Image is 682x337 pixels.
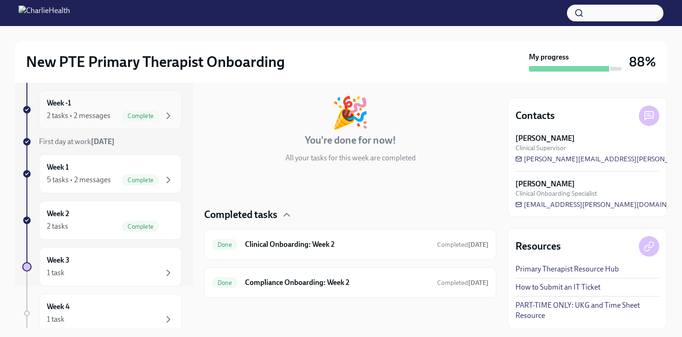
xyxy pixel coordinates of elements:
span: September 3rd, 2025 18:17 [437,240,489,249]
strong: My progress [529,52,569,62]
h4: Contacts [515,109,555,123]
h2: New PTE Primary Therapist Onboarding [26,53,285,71]
span: Done [212,279,238,286]
a: DoneCompliance Onboarding: Week 2Completed[DATE] [212,275,489,290]
div: 2 tasks [47,221,68,231]
a: Week -12 tasks • 2 messagesComplete [22,90,182,129]
span: September 3rd, 2025 18:59 [437,278,489,287]
a: Primary Therapist Resource Hub [515,264,619,274]
a: First day at work[DATE] [22,137,182,147]
h6: Week 3 [47,255,70,265]
div: 2 tasks • 2 messages [47,111,110,121]
strong: [PERSON_NAME] [515,133,575,144]
div: 5 tasks • 2 messages [47,175,111,185]
strong: [DATE] [468,279,489,287]
span: Complete [122,223,159,230]
h6: Compliance Onboarding: Week 2 [245,278,430,288]
h6: Week 4 [47,302,70,312]
a: PART-TIME ONLY: UKG and Time Sheet Resource [515,300,659,321]
span: Complete [122,177,159,184]
div: 1 task [47,268,64,278]
div: Completed tasks [204,208,496,222]
span: First day at work [39,137,115,146]
a: Week 31 task [22,247,182,286]
a: Week 41 task [22,294,182,333]
div: 1 task [47,314,64,324]
strong: [DATE] [91,137,115,146]
span: Completed [437,279,489,287]
img: CharlieHealth [19,6,70,20]
h4: You're done for now! [305,133,396,147]
h3: 88% [629,53,656,70]
span: Done [212,241,238,248]
a: Week 15 tasks • 2 messagesComplete [22,154,182,193]
a: Week 22 tasksComplete [22,201,182,240]
p: All your tasks for this week are completed [285,153,416,163]
a: DoneClinical Onboarding: Week 2Completed[DATE] [212,237,489,252]
strong: [PERSON_NAME] [515,179,575,189]
h6: Clinical Onboarding: Week 2 [245,239,430,250]
a: How to Submit an IT Ticket [515,282,600,292]
h4: Completed tasks [204,208,277,222]
h6: Week 1 [47,162,69,172]
span: Clinical Onboarding Specialist [515,189,597,198]
span: Complete [122,112,159,119]
h4: Resources [515,239,561,253]
div: 🎉 [331,97,369,128]
span: Completed [437,241,489,249]
h6: Week -1 [47,98,71,108]
h6: Week 2 [47,209,69,219]
strong: [DATE] [468,241,489,249]
span: Clinical Supervisor [515,144,566,152]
